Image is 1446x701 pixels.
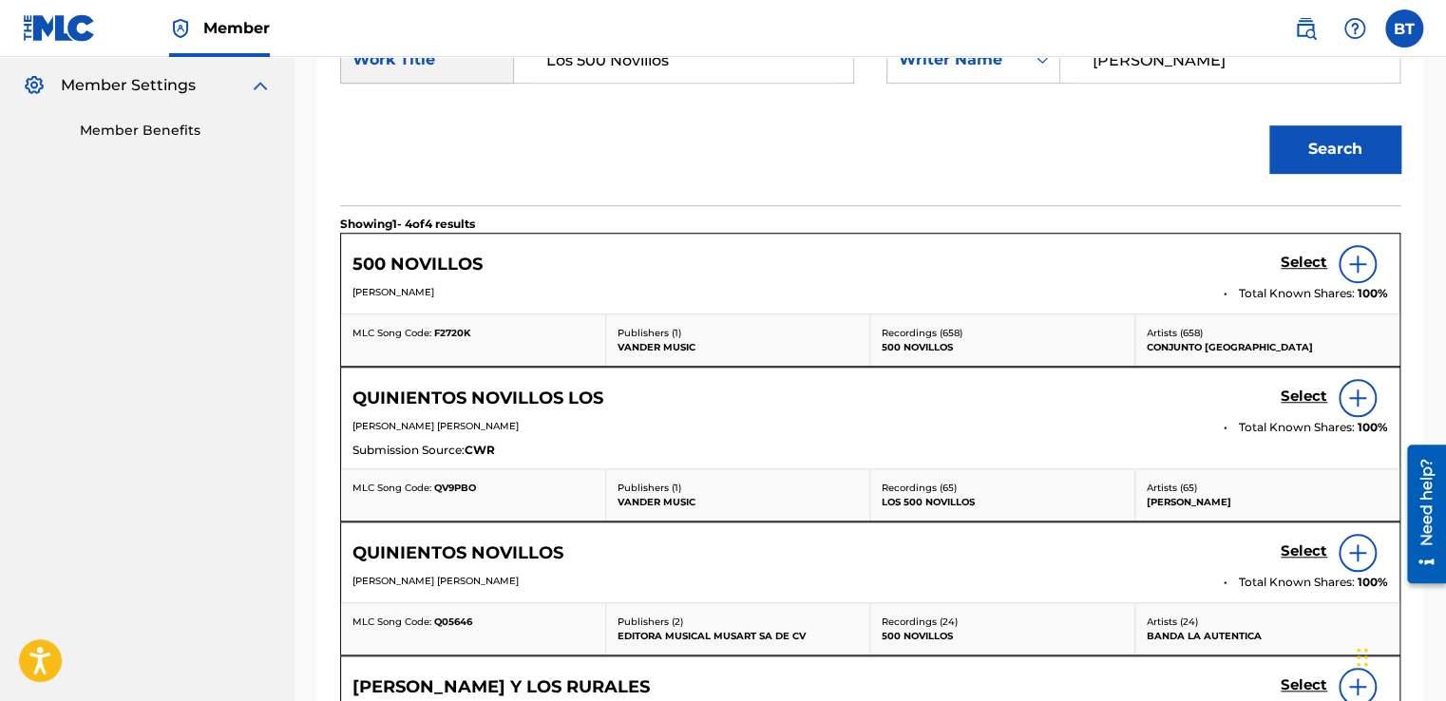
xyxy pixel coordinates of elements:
div: Help [1336,9,1374,47]
span: Member [203,17,270,39]
button: Search [1269,125,1400,173]
div: Writer Name [899,48,1014,71]
iframe: Chat Widget [1351,610,1446,701]
img: info [1346,541,1369,564]
h5: CATARINO Y LOS RURALES [352,676,650,698]
span: Total Known Shares: [1239,574,1358,591]
span: Member Settings [61,74,196,97]
span: 100 % [1358,574,1388,591]
span: MLC Song Code: [352,482,431,494]
p: VANDER MUSIC [618,495,859,509]
p: Publishers ( 1 ) [618,326,859,340]
p: 500 NOVILLOS [882,629,1123,643]
img: Member Settings [23,74,46,97]
p: BANDA LA AUTENTICA [1147,629,1389,643]
img: expand [249,74,272,97]
p: Artists ( 658 ) [1147,326,1389,340]
img: search [1294,17,1317,40]
span: CWR [465,442,495,459]
span: [PERSON_NAME] [PERSON_NAME] [352,575,519,587]
span: 100 % [1358,285,1388,302]
p: LOS 500 NOVILLOS [882,495,1123,509]
span: [PERSON_NAME] [PERSON_NAME] [352,420,519,432]
img: info [1346,387,1369,409]
p: Recordings ( 24 ) [882,615,1123,629]
h5: Select [1281,388,1327,406]
h5: 500 NOVILLOS [352,254,483,275]
div: User Menu [1385,9,1423,47]
p: Artists ( 65 ) [1147,481,1389,495]
p: EDITORA MUSICAL MUSART SA DE CV [618,629,859,643]
p: Recordings ( 65 ) [882,481,1123,495]
div: Drag [1357,629,1368,686]
img: MLC Logo [23,14,96,42]
p: Publishers ( 2 ) [618,615,859,629]
iframe: Resource Center [1393,438,1446,591]
h5: QUINIENTOS NOVILLOS [352,542,563,564]
h5: Select [1281,676,1327,694]
span: 100 % [1358,419,1388,436]
span: MLC Song Code: [352,327,431,339]
span: Submission Source: [352,442,465,459]
h5: Select [1281,542,1327,560]
p: Showing 1 - 4 of 4 results [340,216,475,233]
h5: Select [1281,254,1327,272]
span: QV9PBO [434,482,476,494]
p: VANDER MUSIC [618,340,859,354]
form: Search Form [340,13,1400,205]
img: info [1346,253,1369,275]
span: MLC Song Code: [352,616,431,628]
span: F2720K [434,327,470,339]
a: Member Benefits [80,121,272,141]
p: Artists ( 24 ) [1147,615,1389,629]
p: 500 NOVILLOS [882,340,1123,354]
h5: QUINIENTOS NOVILLOS LOS [352,388,603,409]
span: Total Known Shares: [1239,285,1358,302]
a: Public Search [1286,9,1324,47]
span: Q05646 [434,616,472,628]
p: Recordings ( 658 ) [882,326,1123,340]
span: Total Known Shares: [1239,419,1358,436]
p: Publishers ( 1 ) [618,481,859,495]
p: [PERSON_NAME] [1147,495,1389,509]
p: CONJUNTO [GEOGRAPHIC_DATA] [1147,340,1389,354]
img: Top Rightsholder [169,17,192,40]
span: [PERSON_NAME] [352,286,434,298]
img: help [1343,17,1366,40]
img: info [1346,675,1369,698]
